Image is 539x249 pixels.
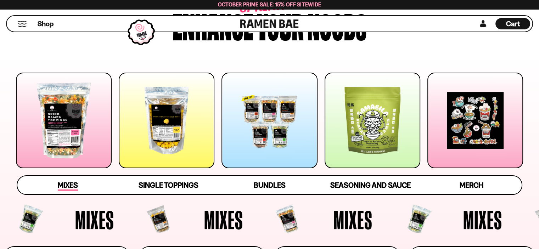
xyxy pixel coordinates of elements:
[495,16,530,32] div: Cart
[75,206,114,233] span: Mixes
[320,176,421,194] a: Seasoning and Sauce
[17,21,27,27] button: Mobile Menu Trigger
[421,176,522,194] a: Merch
[218,1,321,8] span: October Prime Sale: 15% off Sitewide
[38,19,54,29] span: Shop
[333,206,372,233] span: Mixes
[330,181,411,189] span: Seasoning and Sauce
[463,206,502,233] span: Mixes
[17,176,118,194] a: Mixes
[253,181,285,189] span: Bundles
[58,181,78,191] span: Mixes
[173,8,253,42] div: Enhance
[459,181,483,189] span: Merch
[118,176,219,194] a: Single Toppings
[506,19,520,28] span: Cart
[38,18,54,29] a: Shop
[204,206,243,233] span: Mixes
[139,181,198,189] span: Single Toppings
[307,8,366,42] div: noods
[219,176,320,194] a: Bundles
[257,8,304,42] div: your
